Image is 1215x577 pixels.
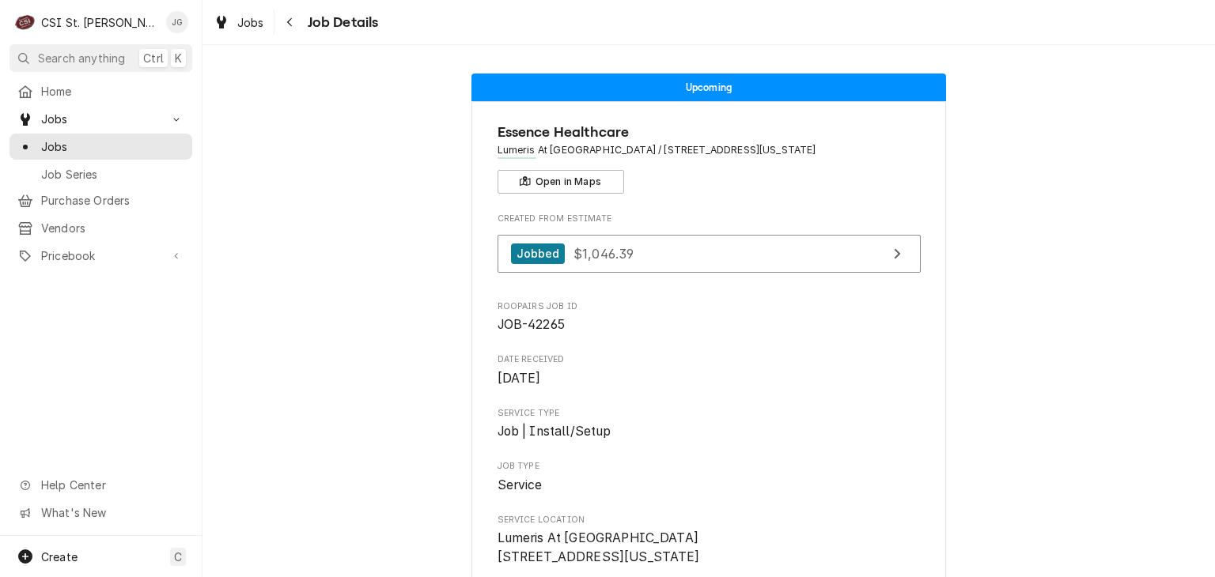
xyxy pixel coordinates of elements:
span: Jobs [237,14,264,31]
span: What's New [41,504,183,521]
span: Jobs [41,111,161,127]
a: Vendors [9,215,192,241]
a: Jobs [207,9,271,36]
span: Roopairs Job ID [498,300,921,313]
div: CSI St. Louis's Avatar [14,11,36,33]
div: Created From Estimate [498,213,921,281]
div: Client Information [498,122,921,194]
button: Search anythingCtrlK [9,44,192,72]
span: [DATE] [498,371,541,386]
span: Vendors [41,220,184,236]
span: Lumeris At [GEOGRAPHIC_DATA] [STREET_ADDRESS][US_STATE] [498,530,700,564]
div: C [14,11,36,33]
button: Open in Maps [498,170,624,194]
div: Service Location [498,514,921,567]
a: Go to Pricebook [9,243,192,269]
button: Navigate back [278,9,303,35]
div: Roopairs Job ID [498,300,921,334]
span: Service Type [498,422,921,441]
span: K [175,50,182,66]
span: Upcoming [686,82,732,92]
span: Name [498,122,921,143]
span: Search anything [38,50,125,66]
a: Home [9,78,192,104]
div: Job Type [498,460,921,494]
span: Date Received [498,353,921,366]
span: Service Location [498,529,921,566]
span: Service [498,477,543,492]
a: Job Series [9,161,192,187]
span: Service Type [498,407,921,420]
span: Help Center [41,477,183,493]
span: Job Type [498,460,921,473]
div: Date Received [498,353,921,387]
span: Date Received [498,369,921,388]
div: Status [471,74,946,101]
a: Jobs [9,134,192,160]
span: Created From Estimate [498,213,921,225]
span: Job Type [498,476,921,495]
div: Jeff George's Avatar [166,11,188,33]
a: Go to What's New [9,500,192,526]
span: Jobs [41,138,184,155]
span: Job Details [303,12,379,33]
span: $1,046.39 [573,245,634,261]
a: Go to Jobs [9,106,192,132]
span: Pricebook [41,247,161,264]
span: Create [41,550,78,564]
span: JOB-42265 [498,317,565,332]
a: View Estimate [498,235,921,273]
a: Purchase Orders [9,187,192,213]
span: Ctrl [143,50,164,66]
span: Roopairs Job ID [498,315,921,334]
div: CSI St. [PERSON_NAME] [41,14,157,31]
div: Jobbed [511,243,566,265]
span: Home [41,83,184,100]
span: Address [498,143,921,157]
span: Job Series [41,166,184,183]
div: JG [166,11,188,33]
div: Service Type [498,407,921,441]
a: Go to Help Center [9,472,192,498]
span: Purchase Orders [41,192,184,209]
span: C [174,549,182,565]
span: Job | Install/Setup [498,424,611,439]
span: Service Location [498,514,921,526]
